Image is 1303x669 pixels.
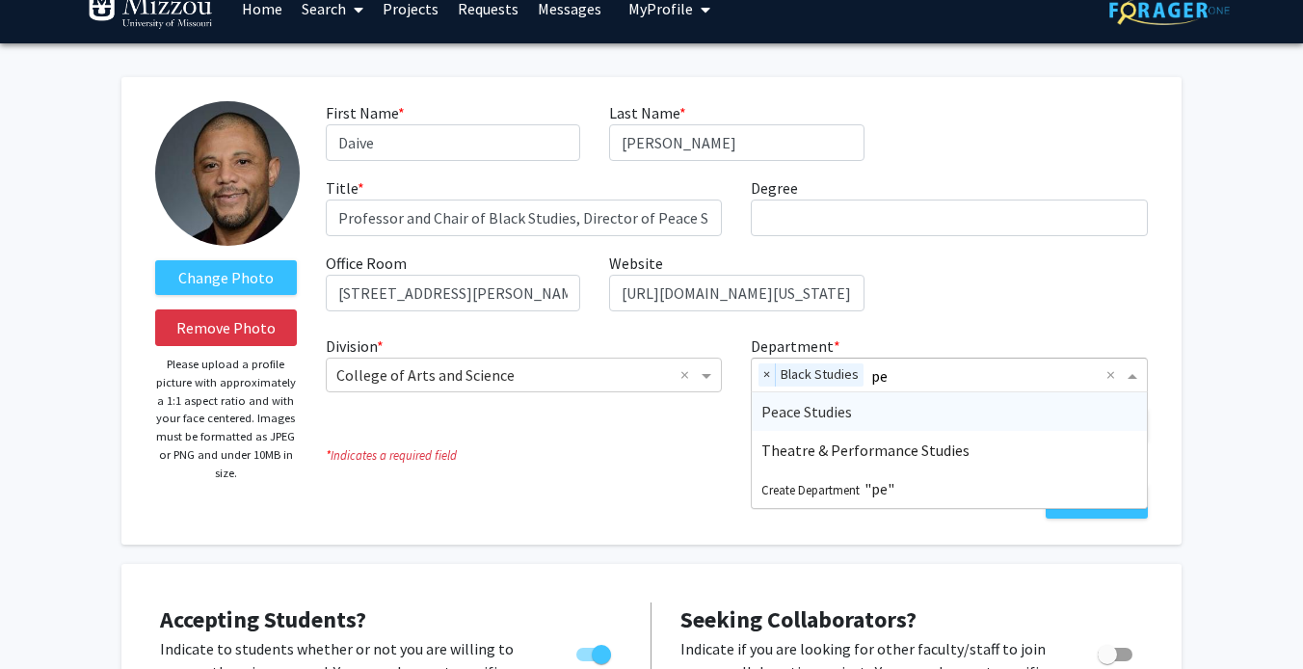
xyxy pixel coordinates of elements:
[311,334,737,392] div: Division
[155,260,297,295] label: ChangeProfile Picture
[776,363,864,387] span: Black Studies
[758,363,776,387] span: ×
[326,446,1148,465] i: Indicates a required field
[751,358,1148,392] ng-select: Department
[609,101,686,124] label: Last Name
[751,391,1148,509] ng-dropdown-panel: Options list
[680,604,917,634] span: Seeking Collaborators?
[680,363,697,387] span: Clear all
[326,101,405,124] label: First Name
[569,637,622,666] div: Toggle
[761,441,970,460] span: Theatre & Performance Studies
[751,176,798,200] label: Degree
[155,101,300,246] img: Profile Picture
[326,176,364,200] label: Title
[1090,637,1143,666] div: Toggle
[155,309,297,346] button: Remove Photo
[1106,363,1123,387] span: Clear all
[14,582,82,655] iframe: Chat
[736,334,1162,392] div: Department
[761,479,894,498] span: "pe"
[160,604,366,634] span: Accepting Students?
[326,252,407,275] label: Office Room
[609,252,663,275] label: Website
[326,358,723,392] ng-select: Division
[155,356,297,482] p: Please upload a profile picture with approximately a 1:1 aspect ratio and with your face centered...
[761,482,864,497] span: Create Department
[761,402,852,421] span: Peace Studies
